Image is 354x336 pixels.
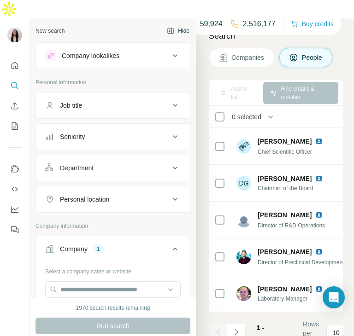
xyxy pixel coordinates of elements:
[36,94,190,116] button: Job title
[76,304,150,312] div: 1970 search results remaining
[258,174,312,183] span: [PERSON_NAME]
[35,78,190,87] p: Personal information
[7,77,22,94] button: Search
[60,195,109,204] div: Personal location
[7,28,22,42] img: Avatar
[258,184,334,192] span: Chairman of the Board
[315,248,323,255] img: LinkedIn logo
[36,238,190,264] button: Company1
[93,245,104,253] div: 1
[236,176,251,191] div: DG
[36,126,190,148] button: Seniority
[315,138,323,145] img: LinkedIn logo
[209,29,343,42] h4: Search
[258,284,312,294] span: [PERSON_NAME]
[160,24,196,38] button: Hide
[36,45,190,67] button: Company lookalikes
[7,57,22,74] button: Quick start
[35,222,190,230] p: Company information
[200,18,223,29] p: 59,924
[231,53,265,62] span: Companies
[7,181,22,197] button: Use Surfe API
[7,201,22,218] button: Dashboard
[236,249,251,264] img: Avatar
[258,247,312,256] span: [PERSON_NAME]
[232,112,261,122] span: 0 selected
[7,118,22,134] button: My lists
[315,211,323,219] img: LinkedIn logo
[258,259,344,266] span: Director of Preclinical Development
[236,213,251,227] img: Avatar
[258,222,325,229] span: Director of R&D Operations
[7,221,22,238] button: Feedback
[35,27,65,35] div: New search
[7,98,22,114] button: Enrich CSV
[315,175,323,182] img: LinkedIn logo
[236,139,251,154] img: Avatar
[36,188,190,210] button: Personal location
[60,244,88,254] div: Company
[7,161,22,177] button: Use Surfe on LinkedIn
[302,53,323,62] span: People
[236,286,251,301] img: Avatar
[323,286,345,308] div: Open Intercom Messenger
[258,295,334,303] span: Laboratory Manager
[45,264,181,276] div: Select a company name or website
[60,132,85,141] div: Seniority
[60,101,82,110] div: Job title
[60,163,94,173] div: Department
[291,17,334,30] button: Buy credits
[62,51,119,60] div: Company lookalikes
[243,18,276,29] p: 2,516,177
[258,149,312,155] span: Chief Scientific Officer
[315,285,323,293] img: LinkedIn logo
[36,157,190,179] button: Department
[258,137,312,146] span: [PERSON_NAME]
[258,210,312,220] span: [PERSON_NAME]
